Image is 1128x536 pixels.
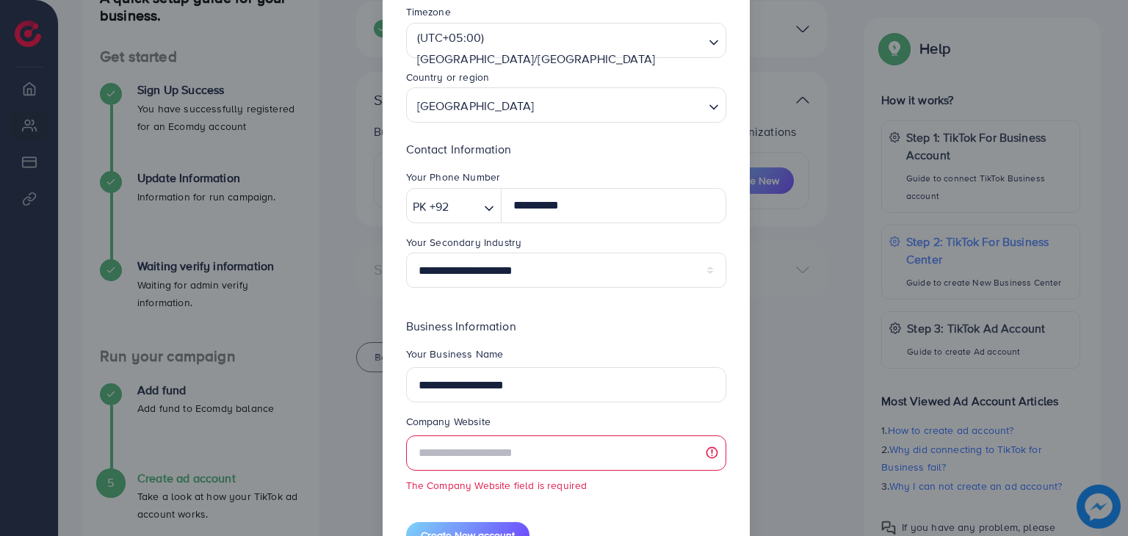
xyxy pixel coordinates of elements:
[406,170,501,184] label: Your Phone Number
[406,235,522,250] label: Your Secondary Industry
[538,92,702,119] input: Search for option
[453,195,478,218] input: Search for option
[430,196,449,217] span: +92
[406,188,502,223] div: Search for option
[406,23,726,58] div: Search for option
[406,317,726,335] p: Business Information
[406,70,490,84] label: Country or region
[406,140,726,158] p: Contact Information
[413,73,703,95] input: Search for option
[414,27,701,70] span: (UTC+05:00) [GEOGRAPHIC_DATA]/[GEOGRAPHIC_DATA]
[406,4,451,19] label: Timezone
[406,347,726,367] legend: Your Business Name
[406,478,726,493] small: The Company Website field is required
[414,93,538,119] span: [GEOGRAPHIC_DATA]
[406,87,726,123] div: Search for option
[406,414,726,435] legend: Company Website
[413,196,427,217] span: PK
